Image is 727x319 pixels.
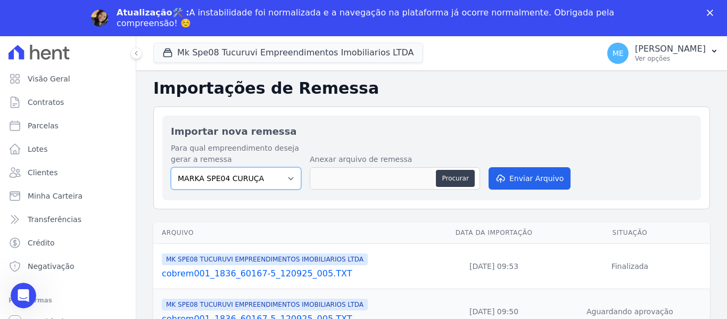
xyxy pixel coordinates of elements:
[171,143,301,165] label: Para qual empreendimento deseja gerar a remessa
[28,97,64,108] span: Contratos
[4,68,131,89] a: Visão Geral
[153,43,423,63] button: Mk Spe08 Tucuruvi Empreendimentos Imobiliarios LTDA
[28,238,55,248] span: Crédito
[162,299,368,310] span: MK SPE08 TUCURUVI EMPREENDIMENTOS IMOBILIARIOS LTDA
[91,10,108,27] img: Profile image for Adriane
[613,50,624,57] span: ME
[550,222,710,244] th: Situação
[635,54,706,63] p: Ver opções
[11,283,36,308] iframe: Intercom live chat
[599,38,727,68] button: ME [PERSON_NAME] Ver opções
[162,267,434,280] a: cobrem001_1836_60167-5_120925_005.TXT
[4,256,131,277] a: Negativação
[310,154,480,165] label: Anexar arquivo de remessa
[117,7,619,29] div: A instabilidade foi normalizada e a navegação na plataforma já ocorre normalmente. Obrigada pela ...
[9,294,127,307] div: Plataformas
[153,222,438,244] th: Arquivo
[4,92,131,113] a: Contratos
[28,191,82,201] span: Minha Carteira
[4,138,131,160] a: Lotes
[28,120,59,131] span: Parcelas
[550,244,710,289] td: Finalizada
[707,10,717,16] div: Fechar
[28,261,75,272] span: Negativação
[4,185,131,207] a: Minha Carteira
[28,214,81,225] span: Transferências
[4,162,131,183] a: Clientes
[4,232,131,253] a: Crédito
[171,124,692,138] h2: Importar nova remessa
[436,170,474,187] button: Procurar
[117,7,189,18] b: Atualização🛠️ :
[28,73,70,84] span: Visão Geral
[438,222,550,244] th: Data da Importação
[438,244,550,289] td: [DATE] 09:53
[635,44,706,54] p: [PERSON_NAME]
[153,79,710,98] h2: Importações de Remessa
[28,167,57,178] span: Clientes
[28,144,48,154] span: Lotes
[4,115,131,136] a: Parcelas
[162,253,368,265] span: MK SPE08 TUCURUVI EMPREENDIMENTOS IMOBILIARIOS LTDA
[4,209,131,230] a: Transferências
[489,167,571,190] button: Enviar Arquivo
